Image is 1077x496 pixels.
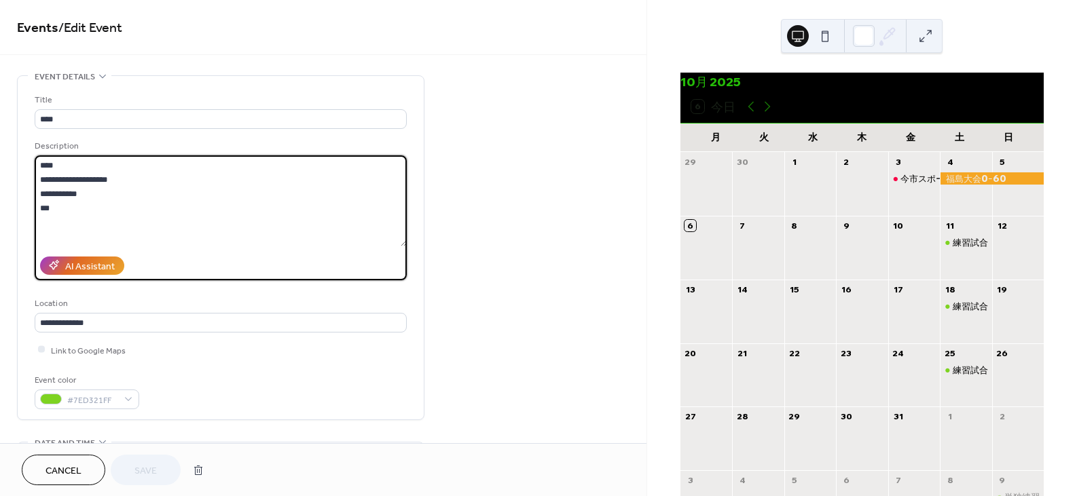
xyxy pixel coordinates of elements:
[953,300,988,312] div: 練習試合
[900,172,1024,185] div: 今市スポーツセンター調整会議
[953,236,988,248] div: 練習試合
[996,475,1008,487] div: 9
[35,70,95,84] span: Event details
[691,123,740,151] div: 月
[684,411,696,423] div: 27
[65,259,115,273] div: AI Assistant
[788,220,800,231] div: 8
[737,284,748,295] div: 14
[841,284,852,295] div: 16
[67,393,117,407] span: #7ED321FF
[35,139,404,153] div: Description
[841,220,852,231] div: 9
[940,236,991,248] div: 練習試合
[17,15,58,41] a: Events
[945,347,956,359] div: 25
[888,172,940,185] div: 今市スポーツセンター調整会議
[984,123,1033,151] div: 日
[788,411,800,423] div: 29
[945,156,956,168] div: 4
[45,464,81,478] span: Cancel
[841,156,852,168] div: 2
[886,123,935,151] div: 金
[996,347,1008,359] div: 26
[788,123,837,151] div: 水
[737,411,748,423] div: 28
[892,220,904,231] div: 10
[892,475,904,487] div: 7
[51,343,126,358] span: Link to Google Maps
[684,156,696,168] div: 29
[684,347,696,359] div: 20
[892,284,904,295] div: 17
[953,364,988,376] div: 練習試合
[40,256,124,275] button: AI Assistant
[35,297,404,311] div: Location
[684,220,696,231] div: 6
[945,411,956,423] div: 1
[737,220,748,231] div: 7
[996,156,1008,168] div: 5
[35,93,404,107] div: Title
[737,475,748,487] div: 4
[788,347,800,359] div: 22
[940,300,991,312] div: 練習試合
[35,373,136,387] div: Event color
[841,411,852,423] div: 30
[740,123,789,151] div: 火
[940,364,991,376] div: 練習試合
[684,284,696,295] div: 13
[680,73,1044,90] div: 10月 2025
[892,156,904,168] div: 3
[841,475,852,487] div: 6
[940,172,1044,185] div: 福島大会0ｰ60
[58,15,122,41] span: / Edit Event
[788,156,800,168] div: 1
[892,347,904,359] div: 24
[996,284,1008,295] div: 19
[892,411,904,423] div: 31
[945,284,956,295] div: 18
[841,347,852,359] div: 23
[996,411,1008,423] div: 2
[788,284,800,295] div: 15
[945,475,956,487] div: 8
[996,220,1008,231] div: 12
[684,475,696,487] div: 3
[837,123,886,151] div: 木
[22,455,105,485] button: Cancel
[788,475,800,487] div: 5
[945,220,956,231] div: 11
[737,347,748,359] div: 21
[737,156,748,168] div: 30
[35,436,95,451] span: Date and time
[935,123,984,151] div: 土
